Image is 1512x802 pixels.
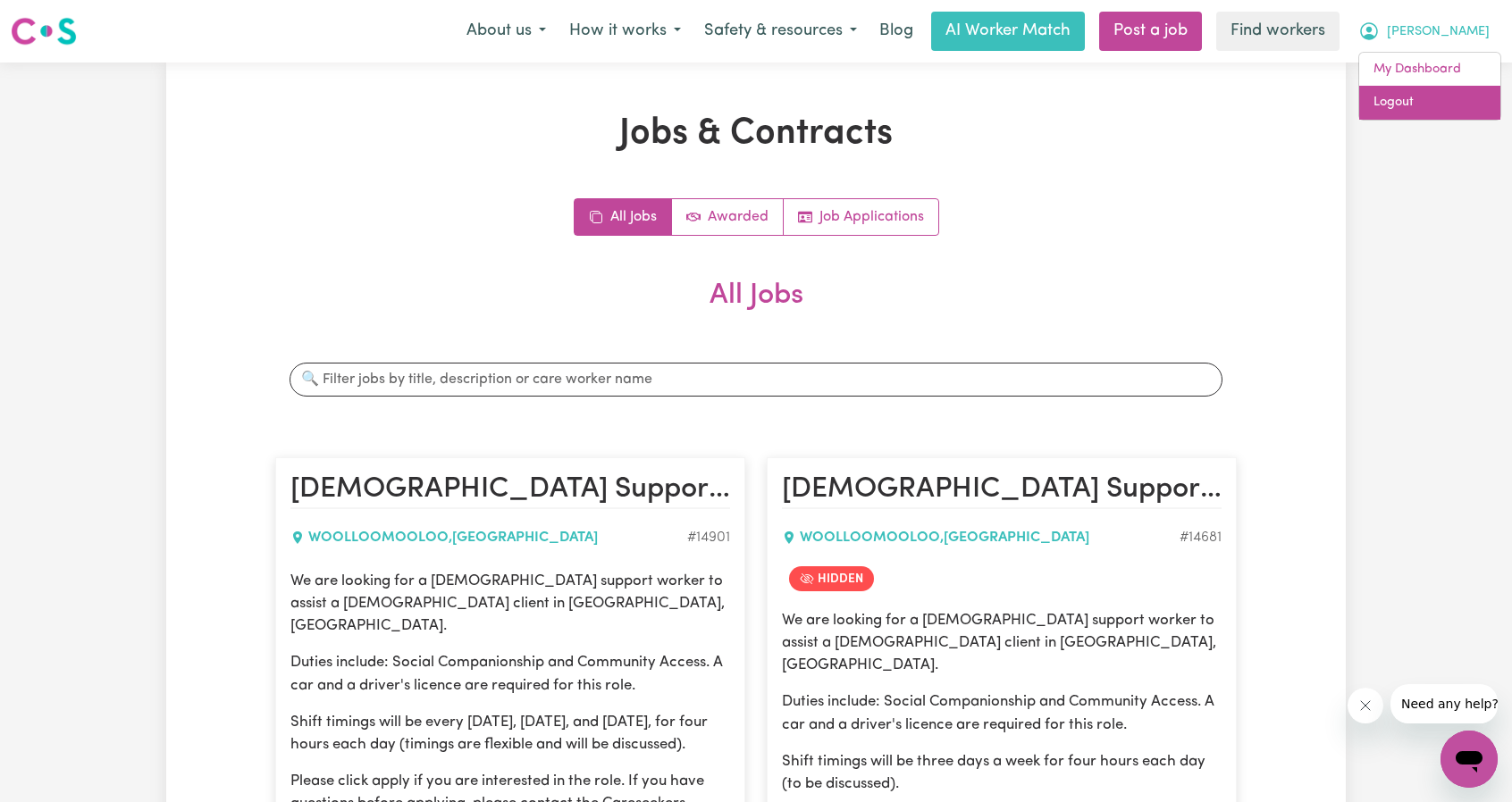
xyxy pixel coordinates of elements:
[1180,527,1222,548] div: Job ID #14681
[290,711,730,756] p: Shift timings will be every [DATE], [DATE], and [DATE], for four hours each day (timings are flex...
[575,199,672,235] a: All jobs
[290,651,730,696] p: Duties include: Social Companionship and Community Access. A car and a driver's licence are requi...
[784,199,938,235] a: Job applications
[11,15,77,47] img: Careseekers logo
[290,527,687,548] div: WOOLLOOMOOLOO , [GEOGRAPHIC_DATA]
[1347,13,1501,50] button: My Account
[1359,53,1500,87] a: My Dashboard
[290,472,730,508] h2: Female Support Worker Needed In Woolloomooloo, NSW
[789,566,874,591] span: Job is hidden
[931,12,1085,51] a: AI Worker Match
[1387,22,1490,42] span: [PERSON_NAME]
[782,609,1222,677] p: We are looking for a [DEMOGRAPHIC_DATA] support worker to assist a [DEMOGRAPHIC_DATA] client in [...
[1441,731,1498,788] iframe: Button to launch messaging window
[782,690,1222,735] p: Duties include: Social Companionship and Community Access. A car and a driver's licence are requi...
[869,12,924,51] a: Blog
[672,199,784,235] a: Active jobs
[693,13,869,50] button: Safety & resources
[290,363,1222,397] input: 🔍 Filter jobs by title, description or care worker name
[1358,52,1501,121] div: My Account
[11,13,108,27] span: Need any help?
[782,472,1222,508] h2: Female Support Worker Needed In Woolloomooloo, NSW
[275,279,1237,341] h2: All Jobs
[1390,684,1498,723] iframe: Message from company
[558,13,693,50] button: How it works
[290,570,730,638] p: We are looking for a [DEMOGRAPHIC_DATA] support worker to assist a [DEMOGRAPHIC_DATA] client in [...
[1359,86,1500,120] a: Logout
[782,750,1222,795] p: Shift timings will be three days a week for four hours each day (to be discussed).
[11,11,77,52] a: Careseekers logo
[275,113,1237,155] h1: Jobs & Contracts
[1099,12,1202,51] a: Post a job
[1348,688,1383,723] iframe: Close message
[782,527,1180,548] div: WOOLLOOMOOLOO , [GEOGRAPHIC_DATA]
[1216,12,1340,51] a: Find workers
[455,13,558,50] button: About us
[687,527,730,548] div: Job ID #14901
